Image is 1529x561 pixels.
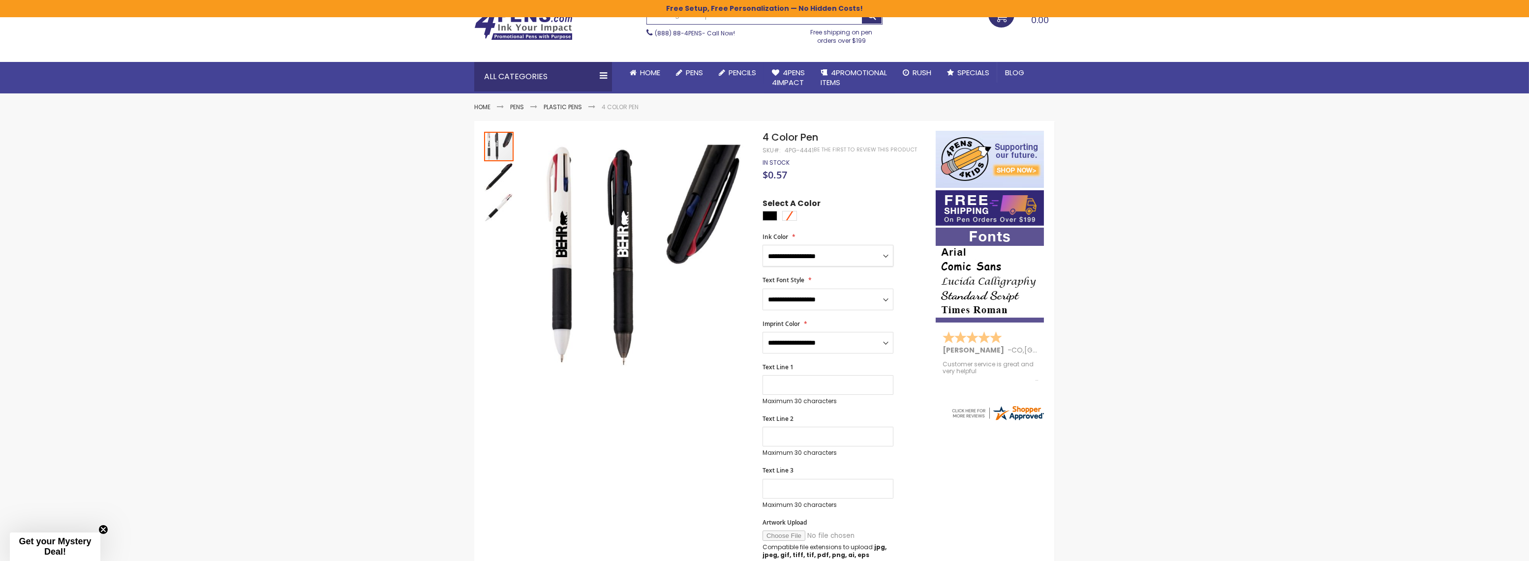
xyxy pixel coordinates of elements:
span: - Call Now! [655,29,735,37]
span: Text Line 1 [763,363,794,371]
div: 4 Color Pen [484,192,514,222]
div: 4PG-4441 [785,147,814,154]
a: 4PROMOTIONALITEMS [813,62,895,94]
span: [GEOGRAPHIC_DATA] [1024,345,1097,355]
span: CO [1011,345,1023,355]
a: Pens [668,62,711,84]
span: Artwork Upload [763,518,807,527]
span: Specials [957,67,989,78]
span: Text Line 3 [763,466,794,474]
a: 4Pens4impact [764,62,813,94]
span: 4Pens 4impact [772,67,805,88]
img: 4pens.com widget logo [950,404,1045,422]
span: $0.57 [763,168,787,181]
img: 4pens 4 kids [936,131,1044,188]
div: Customer service is great and very helpful [943,361,1038,382]
div: All Categories [474,62,612,91]
span: 0.00 [1031,14,1049,26]
strong: jpg, jpeg, gif, tiff, tif, pdf, png, ai, eps [763,543,887,559]
a: Specials [939,62,997,84]
a: Pens [510,103,524,111]
a: 4pens.com certificate URL [950,415,1045,424]
a: Home [474,103,490,111]
img: 4 Color Pen [484,193,514,222]
img: 4 Color Pen [524,145,749,370]
div: Get your Mystery Deal!Close teaser [10,532,100,561]
img: Free shipping on orders over $199 [936,190,1044,226]
a: Be the first to review this product [814,146,917,153]
span: [PERSON_NAME] [943,345,1008,355]
span: - , [1008,345,1097,355]
span: Text Font Style [763,276,804,284]
span: Pens [686,67,703,78]
span: Text Line 2 [763,414,794,423]
div: 4 Color Pen [484,131,515,161]
a: Blog [997,62,1032,84]
a: (888) 88-4PENS [655,29,702,37]
span: Rush [913,67,931,78]
button: Close teaser [98,525,108,534]
li: 4 Color Pen [602,103,639,111]
div: 4 Color Pen [484,161,515,192]
span: Select A Color [763,198,821,211]
a: Plastic Pens [544,103,582,111]
div: Black [763,211,777,221]
span: 4PROMOTIONAL ITEMS [821,67,887,88]
span: Blog [1005,67,1024,78]
strong: SKU [763,146,781,154]
img: 4Pens Custom Pens and Promotional Products [474,9,573,40]
div: Free shipping on pen orders over $199 [800,25,883,44]
span: Imprint Color [763,320,800,328]
img: 4 Color Pen [484,162,514,192]
p: Maximum 30 characters [763,449,893,457]
img: font-personalization-examples [936,228,1044,323]
span: Ink Color [763,233,788,241]
div: Availability [763,159,790,167]
span: Home [640,67,660,78]
a: Rush [895,62,939,84]
p: Maximum 30 characters [763,501,893,509]
a: Pencils [711,62,764,84]
p: Compatible file extensions to upload: [763,543,893,559]
span: Get your Mystery Deal! [19,536,91,557]
a: Home [622,62,668,84]
span: Pencils [729,67,756,78]
p: Maximum 30 characters [763,397,893,405]
span: In stock [763,158,790,167]
span: 4 Color Pen [763,130,818,144]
